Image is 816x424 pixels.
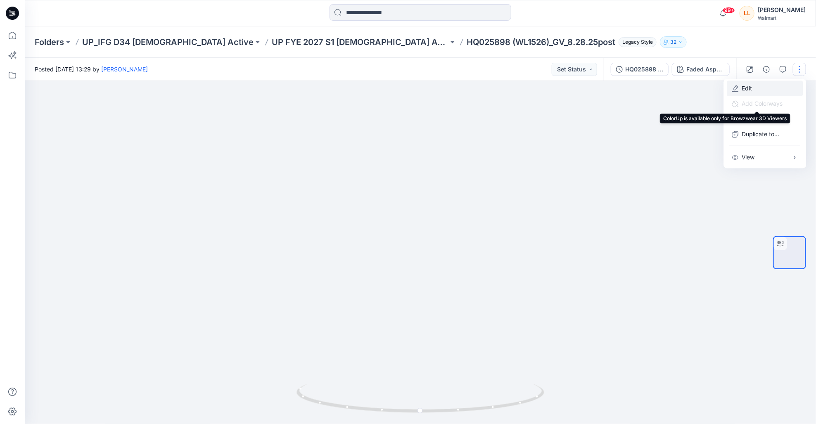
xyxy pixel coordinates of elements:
div: LL [740,6,754,21]
p: HQ025898 (WL1526)_GV_8.28.25post [467,36,615,48]
button: Legacy Style [615,36,657,48]
button: Details [760,63,773,76]
a: UP_IFG D34 [DEMOGRAPHIC_DATA] Active [82,36,254,48]
div: Faded Asphalt [686,65,724,74]
span: Legacy Style [619,37,657,47]
a: UP FYE 2027 S1 [DEMOGRAPHIC_DATA] ACTIVE IFG [272,36,448,48]
button: HQ025898 (WL1526)_GV_8.28.25post [611,63,669,76]
p: 32 [670,38,676,47]
div: Walmart [758,15,806,21]
button: Faded Asphalt [672,63,730,76]
div: [PERSON_NAME] [758,5,806,15]
a: Edit [742,84,752,93]
span: 99+ [723,7,735,14]
p: Duplicate to... [742,130,780,139]
a: Folders [35,36,64,48]
a: [PERSON_NAME] [101,66,148,73]
p: View [742,153,755,162]
button: 32 [660,36,687,48]
div: HQ025898 (WL1526)_GV_8.28.25post [625,65,663,74]
span: Posted [DATE] 13:29 by [35,65,148,73]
